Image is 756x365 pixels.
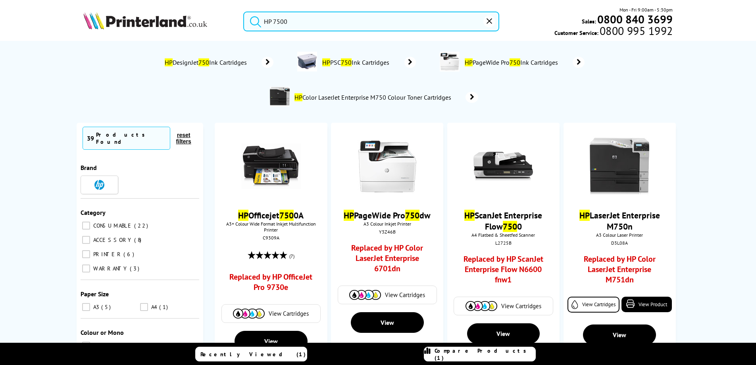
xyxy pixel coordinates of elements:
[289,249,294,264] span: (7)
[619,6,673,14] span: Mon - Fri 9:00am - 5:30pm
[101,303,113,311] span: 5
[321,52,416,73] a: HPPSC750Ink Cartridges
[467,323,540,344] a: View
[358,137,417,196] img: 750dw%20-%20front%20-%20small.jpg
[567,232,672,238] span: A3 Colour Laser Printer
[91,265,129,272] span: WARRANTY
[335,221,439,227] span: A3 Colour Inkjet Printer
[81,290,109,298] span: Paper Size
[466,301,497,311] img: Cartridges
[597,12,673,27] b: 0800 840 3699
[579,210,660,232] a: HPLaserJet Enterprise M750n
[464,52,585,73] a: HPPageWide Pro750Ink Cartridges
[221,235,321,241] div: C9309A
[82,222,90,230] input: CONSUMABLE 22
[344,210,354,221] mark: HP
[81,164,97,172] span: Brand
[164,57,273,68] a: HPDesignJet750Ink Cartridges
[127,342,139,349] span: 5
[583,324,656,345] a: View
[342,290,433,300] a: View Cartridges
[91,251,123,258] span: PRINTER
[198,58,209,66] mark: 750
[424,347,536,361] a: Compare Products (1)
[195,347,307,361] a: Recently Viewed (1)
[294,87,478,108] a: HPColor LaserJet Enterprise M750 Colour Toner Cartridges
[496,330,510,338] span: View
[134,222,150,229] span: 22
[134,236,143,243] span: 8
[322,58,330,66] mark: HP
[219,221,323,233] span: A3+ Colour Wide Format Inkjet Multifunction Printer
[200,351,306,358] span: Recently Viewed (1)
[81,328,124,336] span: Colour or Mono
[598,27,673,35] span: 0800 995 1992
[270,87,290,106] img: D3L08A-conspage.jpg
[294,93,454,101] span: Color LaserJet Enterprise M750 Colour Toner Cartridges
[91,342,126,349] span: Colour
[465,58,473,66] mark: HP
[140,303,148,311] input: A4 1
[229,272,313,296] a: Replaced by HP OfficeJet Pro 9730e
[381,319,394,326] span: View
[569,240,670,246] div: D3L08A
[344,210,431,221] a: HPPageWide Pro750dw
[149,303,158,311] span: A4
[501,302,541,310] span: View Cartridges
[590,137,649,196] img: hp-m750n-front-small.jpg
[238,210,304,221] a: HPOfficejet7500A
[621,297,672,312] a: View Product
[503,221,517,232] mark: 750
[91,236,133,243] span: ACCESSORY
[385,291,425,299] span: View Cartridges
[82,265,90,272] input: WARRANTY 3
[464,210,475,221] mark: HP
[83,12,207,29] img: Printerland Logo
[241,137,301,196] img: HPOfficejet7500A-small.jpg
[582,17,596,25] span: Sales:
[82,342,90,350] input: Colour 5
[264,337,278,345] span: View
[170,131,197,145] button: reset filters
[87,134,94,142] span: 39
[159,303,170,311] span: 1
[510,58,520,66] mark: 750
[596,15,673,23] a: 0800 840 3699
[462,254,545,289] a: Replaced by HP ScanJet Enterprise Flow N6600 fnw1
[297,52,317,71] img: PSC750-conspage.jpg
[345,243,429,278] a: Replaced by HP Color LaserJet Enterprise 6701dn
[294,93,302,101] mark: HP
[94,180,104,190] img: HP
[405,210,419,221] mark: 750
[243,12,499,31] input: Search product or bra
[279,210,294,221] mark: 750
[91,222,133,229] span: CONSUMABLE
[269,310,309,317] span: View Cartridges
[337,229,437,235] div: Y3Z46B
[96,131,166,145] div: Products Found
[81,209,106,216] span: Category
[82,236,90,244] input: ACCESSORY 8
[123,251,136,258] span: 6
[453,240,554,246] div: L2725B
[341,58,352,66] mark: 750
[82,250,90,258] input: PRINTER 6
[235,331,308,351] a: View
[451,232,556,238] span: A4 Flatbed & Sheetfed Scanner
[82,303,90,311] input: A3 5
[351,312,424,333] a: View
[165,58,173,66] mark: HP
[130,265,141,272] span: 3
[91,303,100,311] span: A3
[233,309,265,319] img: Cartridges
[464,210,542,232] a: HPScanJet Enterprise Flow7500
[440,52,460,71] img: Y3Z46B-conspage.jpg
[321,58,392,66] span: PSC Ink Cartridges
[613,331,626,339] span: View
[554,27,673,37] span: Customer Service:
[349,290,381,300] img: Cartridges
[567,297,619,313] a: View Cartridges
[238,210,248,221] mark: HP
[458,301,548,311] a: View Cartridges
[435,347,535,361] span: Compare Products (1)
